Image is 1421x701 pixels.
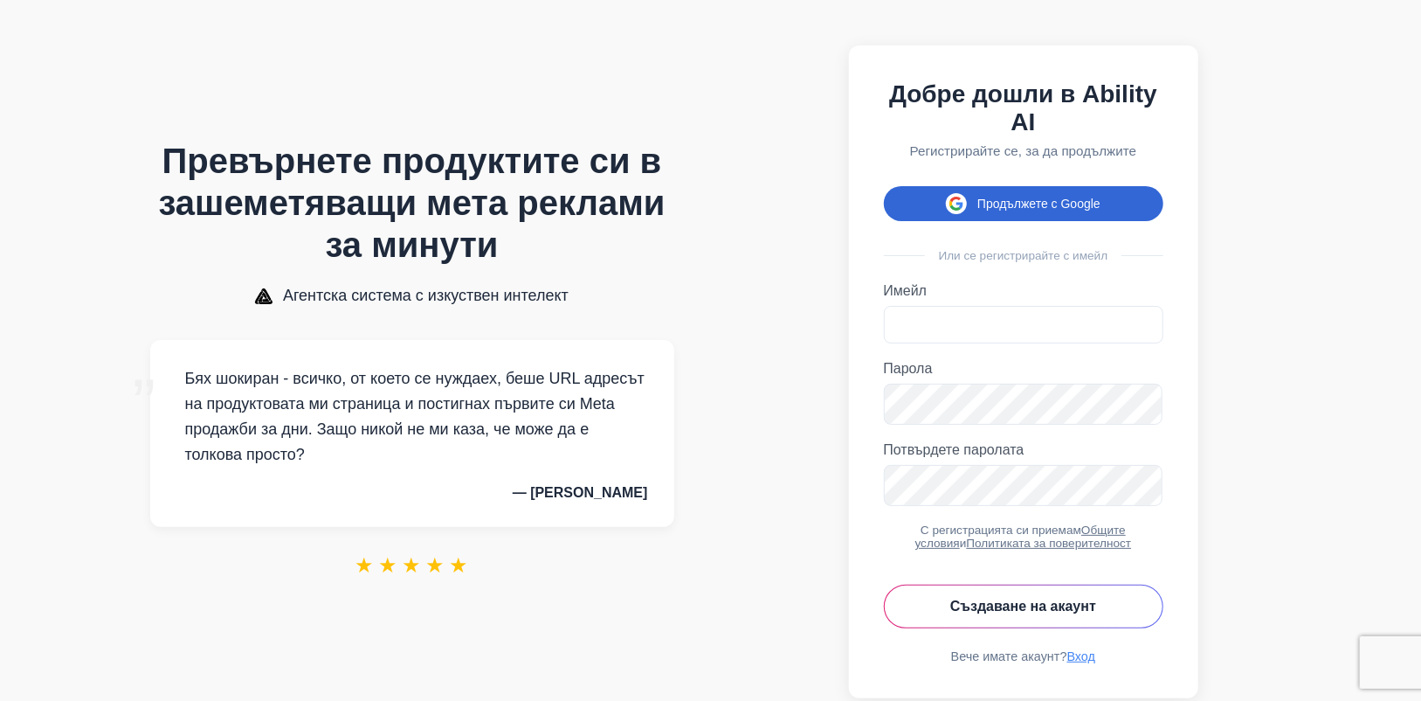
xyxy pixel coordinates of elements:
font: ★ [403,553,422,577]
font: Продължете с Google [977,197,1100,211]
button: Продължете с Google [884,186,1163,221]
font: Или се регистрирайте с имейл [939,249,1108,262]
font: Добре дошли в Ability AI [889,80,1157,135]
a: Общите условия [915,524,1126,550]
font: Превърнете продуктите си в зашеметяващи мета реклами за минути [159,142,666,264]
font: ★ [426,553,445,577]
font: Регистрирайте се, за да продължите [910,143,1136,158]
font: ★ [379,553,398,577]
font: — [PERSON_NAME] [513,485,648,500]
font: Създаване на акаунт [950,599,1096,614]
font: Парола [884,361,933,376]
font: и [960,537,967,550]
font: С регистрацията си приемам [921,524,1081,537]
button: Създаване на акаунт [884,585,1163,628]
a: Вход [1067,649,1096,663]
a: Политиката за поверителност [967,537,1132,550]
font: Бях шокиран - всичко, от което се нуждаех, беше URL адресът на продуктовата ми страница и постигн... [185,370,645,462]
font: Имейл [884,283,928,298]
font: ★ [450,553,469,577]
font: Агентска система с изкуствен интелект [283,287,569,304]
font: ★ [355,553,375,577]
font: „ [133,323,156,401]
font: Потвърдете паролата [884,442,1024,457]
img: Лого на AI Agent System [255,288,272,304]
font: Вече имате акаунт? [951,649,1067,663]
